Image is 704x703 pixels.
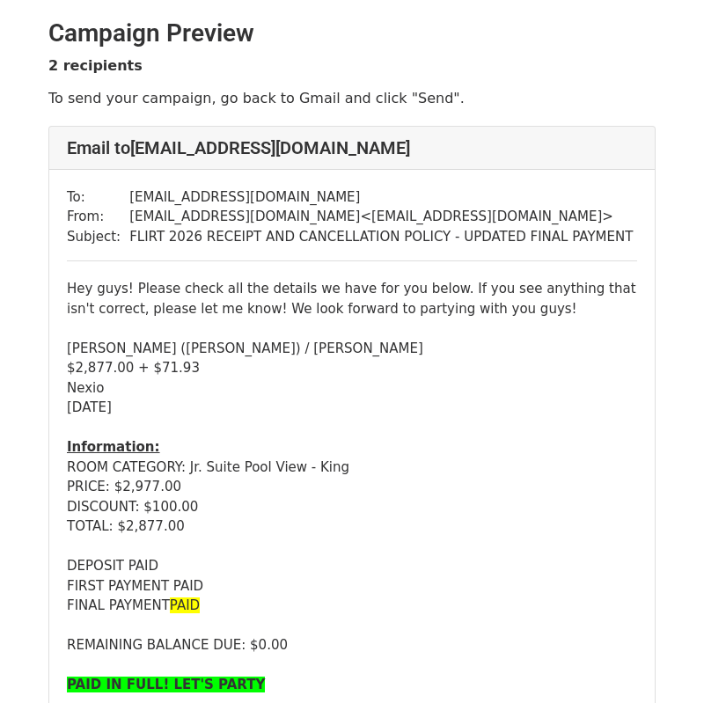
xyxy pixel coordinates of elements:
span: PAID [170,597,200,613]
div: DEPOSIT PAID [67,556,637,576]
td: Subject: [67,227,129,247]
h2: Campaign Preview [48,18,656,48]
h4: Email to [EMAIL_ADDRESS][DOMAIN_NAME] [67,137,637,158]
div: REMAINING BALANCE DUE: $0.00 [67,635,637,655]
td: To: [67,187,129,208]
div: DISCOUNT: $100.00 [67,497,637,517]
strong: PAID IN FULL! LET'S PARTY [67,677,265,692]
p: To send your campaign, go back to Gmail and click "Send". [48,89,656,107]
u: Information: [67,439,160,455]
div: FINAL PAYMENT [67,596,637,616]
div: $2,877.00 + $71.93 [67,358,637,378]
strong: 2 recipients [48,57,143,74]
div: Nexio [67,378,637,399]
div: [PERSON_NAME] ([PERSON_NAME]) / [PERSON_NAME] [67,339,637,359]
td: [EMAIL_ADDRESS][DOMAIN_NAME] [129,187,633,208]
div: Hey guys! Please check all the details we have for you below. If you see anything that isn't corr... [67,279,637,319]
div: [DATE] [67,398,637,418]
div: ROOM CATEGORY: Jr. Suite Pool View - King [67,458,637,478]
div: TOTAL: $2,877.00 [67,516,637,537]
td: FLIRT 2026 RECEIPT AND CANCELLATION POLICY - UPDATED FINAL PAYMENT [129,227,633,247]
div: PRICE: $2,977.00 [67,477,637,497]
div: FIRST PAYMENT PAID [67,576,637,597]
td: [EMAIL_ADDRESS][DOMAIN_NAME] < [EMAIL_ADDRESS][DOMAIN_NAME] > [129,207,633,227]
td: From: [67,207,129,227]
